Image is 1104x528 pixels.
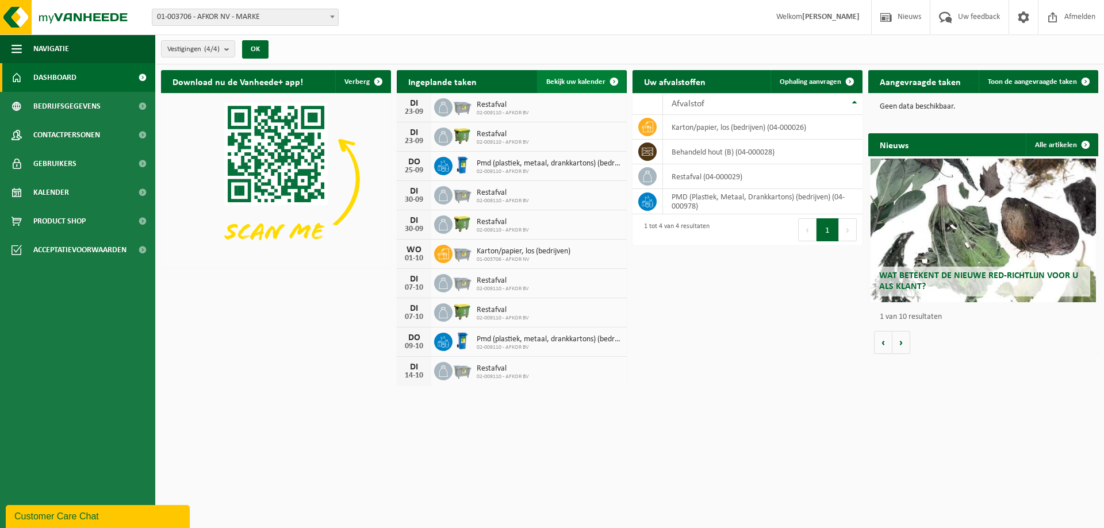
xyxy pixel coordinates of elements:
[477,168,621,175] span: 02-009110 - AFKOR BV
[402,196,425,204] div: 30-09
[453,126,472,145] img: WB-1100-HPE-GN-50
[546,78,605,86] span: Bekijk uw kalender
[871,159,1096,302] a: Wat betekent de nieuwe RED-richtlijn voor u als klant?
[161,93,391,265] img: Download de VHEPlus App
[663,189,862,214] td: PMD (Plastiek, Metaal, Drankkartons) (bedrijven) (04-000978)
[402,137,425,145] div: 23-09
[477,256,570,263] span: 01-003706 - AFKOR NV
[402,333,425,342] div: DO
[537,70,626,93] a: Bekijk uw kalender
[477,315,529,322] span: 02-009110 - AFKOR BV
[161,70,315,93] h2: Download nu de Vanheede+ app!
[477,364,529,373] span: Restafval
[33,207,86,236] span: Product Shop
[477,286,529,292] span: 02-009110 - AFKOR BV
[868,70,972,93] h2: Aangevraagde taken
[477,198,529,205] span: 02-009110 - AFKOR BV
[402,128,425,137] div: DI
[402,245,425,255] div: WO
[453,243,472,263] img: WB-2500-GAL-GY-01
[453,155,472,175] img: WB-0240-HPE-BE-01
[152,9,339,26] span: 01-003706 - AFKOR NV - MARKE
[477,159,621,168] span: Pmd (plastiek, metaal, drankkartons) (bedrijven)
[453,360,472,380] img: WB-2500-GAL-GY-01
[663,115,862,140] td: karton/papier, los (bedrijven) (04-000026)
[204,45,220,53] count: (4/4)
[402,313,425,321] div: 07-10
[477,247,570,256] span: Karton/papier, los (bedrijven)
[880,103,1087,111] p: Geen data beschikbaar.
[402,255,425,263] div: 01-10
[33,121,100,149] span: Contactpersonen
[6,503,192,528] iframe: chat widget
[816,218,839,241] button: 1
[663,164,862,189] td: restafval (04-000029)
[402,275,425,284] div: DI
[892,331,910,354] button: Volgende
[344,78,370,86] span: Verberg
[335,70,390,93] button: Verberg
[477,139,529,146] span: 02-009110 - AFKOR BV
[397,70,488,93] h2: Ingeplande taken
[402,304,425,313] div: DI
[402,225,425,233] div: 30-09
[868,133,920,156] h2: Nieuws
[402,187,425,196] div: DI
[780,78,841,86] span: Ophaling aanvragen
[242,40,269,59] button: OK
[477,276,529,286] span: Restafval
[988,78,1077,86] span: Toon de aangevraagde taken
[477,218,529,227] span: Restafval
[672,99,704,109] span: Afvalstof
[33,149,76,178] span: Gebruikers
[402,363,425,372] div: DI
[802,13,860,21] strong: [PERSON_NAME]
[874,331,892,354] button: Vorige
[770,70,861,93] a: Ophaling aanvragen
[453,97,472,116] img: WB-2500-GAL-GY-01
[477,188,529,198] span: Restafval
[477,306,529,315] span: Restafval
[402,99,425,108] div: DI
[632,70,717,93] h2: Uw afvalstoffen
[477,344,621,351] span: 02-009110 - AFKOR BV
[33,236,126,264] span: Acceptatievoorwaarden
[453,302,472,321] img: WB-1100-HPE-GN-50
[880,313,1092,321] p: 1 van 10 resultaten
[402,157,425,167] div: DO
[402,342,425,350] div: 09-10
[33,178,69,207] span: Kalender
[33,34,69,63] span: Navigatie
[33,92,101,121] span: Bedrijfsgegevens
[402,372,425,380] div: 14-10
[477,130,529,139] span: Restafval
[453,331,472,350] img: WB-0240-HPE-BE-01
[402,284,425,292] div: 07-10
[638,217,710,242] div: 1 tot 4 van 4 resultaten
[161,40,235,57] button: Vestigingen(4/4)
[477,335,621,344] span: Pmd (plastiek, metaal, drankkartons) (bedrijven)
[839,218,857,241] button: Next
[798,218,816,241] button: Previous
[402,216,425,225] div: DI
[402,108,425,116] div: 23-09
[152,9,338,25] span: 01-003706 - AFKOR NV - MARKE
[477,110,529,117] span: 02-009110 - AFKOR BV
[167,41,220,58] span: Vestigingen
[477,227,529,234] span: 02-009110 - AFKOR BV
[979,70,1097,93] a: Toon de aangevraagde taken
[453,184,472,204] img: WB-2500-GAL-GY-01
[1026,133,1097,156] a: Alle artikelen
[453,214,472,233] img: WB-1100-HPE-GN-50
[477,101,529,110] span: Restafval
[402,167,425,175] div: 25-09
[477,373,529,380] span: 02-009110 - AFKOR BV
[453,272,472,292] img: WB-2500-GAL-GY-01
[879,271,1078,291] span: Wat betekent de nieuwe RED-richtlijn voor u als klant?
[33,63,76,92] span: Dashboard
[663,140,862,164] td: behandeld hout (B) (04-000028)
